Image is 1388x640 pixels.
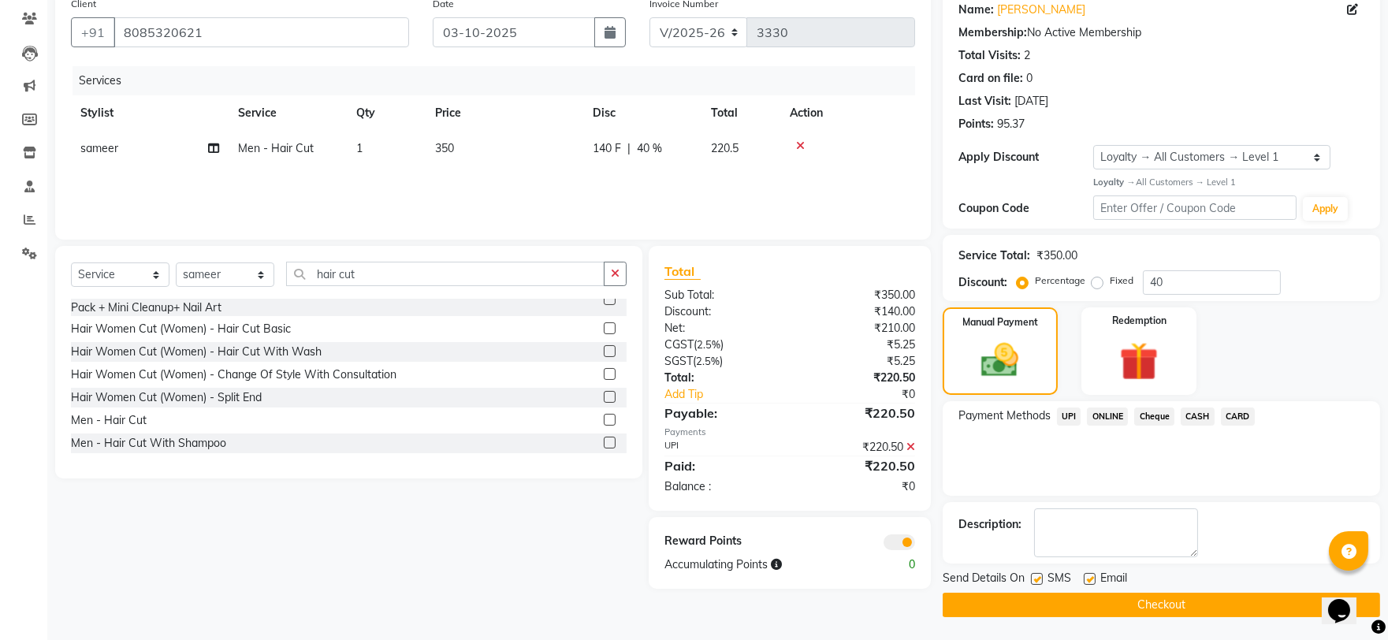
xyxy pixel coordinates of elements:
[71,367,396,383] div: Hair Women Cut (Women) - Change Of Style With Consultation
[858,556,927,573] div: 0
[1093,177,1135,188] strong: Loyalty →
[1322,577,1372,624] iframe: chat widget
[958,70,1023,87] div: Card on file:
[958,2,994,18] div: Name:
[1035,273,1085,288] label: Percentage
[997,116,1025,132] div: 95.37
[958,24,1364,41] div: No Active Membership
[356,141,363,155] span: 1
[997,2,1085,18] a: [PERSON_NAME]
[71,17,115,47] button: +91
[664,337,694,352] span: CGST
[1134,407,1174,426] span: Cheque
[958,93,1011,110] div: Last Visit:
[113,17,409,47] input: Search by Name/Mobile/Email/Code
[1087,407,1128,426] span: ONLINE
[653,370,790,386] div: Total:
[71,389,262,406] div: Hair Women Cut (Women) - Split End
[238,141,314,155] span: Men - Hair Cut
[790,320,927,337] div: ₹210.00
[790,303,927,320] div: ₹140.00
[664,354,693,368] span: SGST
[637,140,662,157] span: 40 %
[435,141,454,155] span: 350
[958,247,1030,264] div: Service Total:
[1107,337,1170,385] img: _gift.svg
[697,338,720,351] span: 2.5%
[80,141,118,155] span: sameer
[664,426,914,439] div: Payments
[286,262,605,286] input: Search or Scan
[958,116,994,132] div: Points:
[653,353,790,370] div: ( )
[426,95,583,131] th: Price
[790,404,927,422] div: ₹220.50
[71,283,597,316] div: Kids Combo Packages (Kids) - Package 3 - Hair Cut + Head Wash + Blow Dry/ Styling + Meni Pedi Wit...
[1093,195,1297,220] input: Enter Offer / Coupon Code
[653,303,790,320] div: Discount:
[653,439,790,456] div: UPI
[696,355,720,367] span: 2.5%
[1036,247,1077,264] div: ₹350.00
[790,456,927,475] div: ₹220.50
[653,404,790,422] div: Payable:
[1093,176,1364,189] div: All Customers → Level 1
[958,274,1007,291] div: Discount:
[583,95,701,131] th: Disc
[701,95,780,131] th: Total
[653,533,790,550] div: Reward Points
[780,95,915,131] th: Action
[943,570,1025,590] span: Send Details On
[1112,314,1167,328] label: Redemption
[1221,407,1255,426] span: CARD
[969,339,1030,381] img: _cash.svg
[664,263,701,280] span: Total
[943,593,1380,617] button: Checkout
[71,321,291,337] div: Hair Women Cut (Women) - Hair Cut Basic
[790,287,927,303] div: ₹350.00
[790,478,927,495] div: ₹0
[653,478,790,495] div: Balance :
[958,47,1021,64] div: Total Visits:
[1303,197,1348,221] button: Apply
[813,386,927,403] div: ₹0
[790,337,927,353] div: ₹5.25
[73,66,927,95] div: Services
[653,320,790,337] div: Net:
[958,407,1051,424] span: Payment Methods
[71,412,147,429] div: Men - Hair Cut
[627,140,631,157] span: |
[958,200,1094,217] div: Coupon Code
[711,141,739,155] span: 220.5
[958,149,1094,166] div: Apply Discount
[790,370,927,386] div: ₹220.50
[958,516,1021,533] div: Description:
[593,140,621,157] span: 140 F
[790,439,927,456] div: ₹220.50
[1181,407,1215,426] span: CASH
[71,435,226,452] div: Men - Hair Cut With Shampoo
[653,556,858,573] div: Accumulating Points
[790,353,927,370] div: ₹5.25
[653,337,790,353] div: ( )
[229,95,347,131] th: Service
[1026,70,1033,87] div: 0
[653,456,790,475] div: Paid:
[958,24,1027,41] div: Membership:
[347,95,426,131] th: Qty
[653,287,790,303] div: Sub Total:
[962,315,1038,329] label: Manual Payment
[71,95,229,131] th: Stylist
[71,344,322,360] div: Hair Women Cut (Women) - Hair Cut With Wash
[1110,273,1133,288] label: Fixed
[653,386,813,403] a: Add Tip
[1057,407,1081,426] span: UPI
[1014,93,1048,110] div: [DATE]
[1024,47,1030,64] div: 2
[1048,570,1071,590] span: SMS
[1100,570,1127,590] span: Email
